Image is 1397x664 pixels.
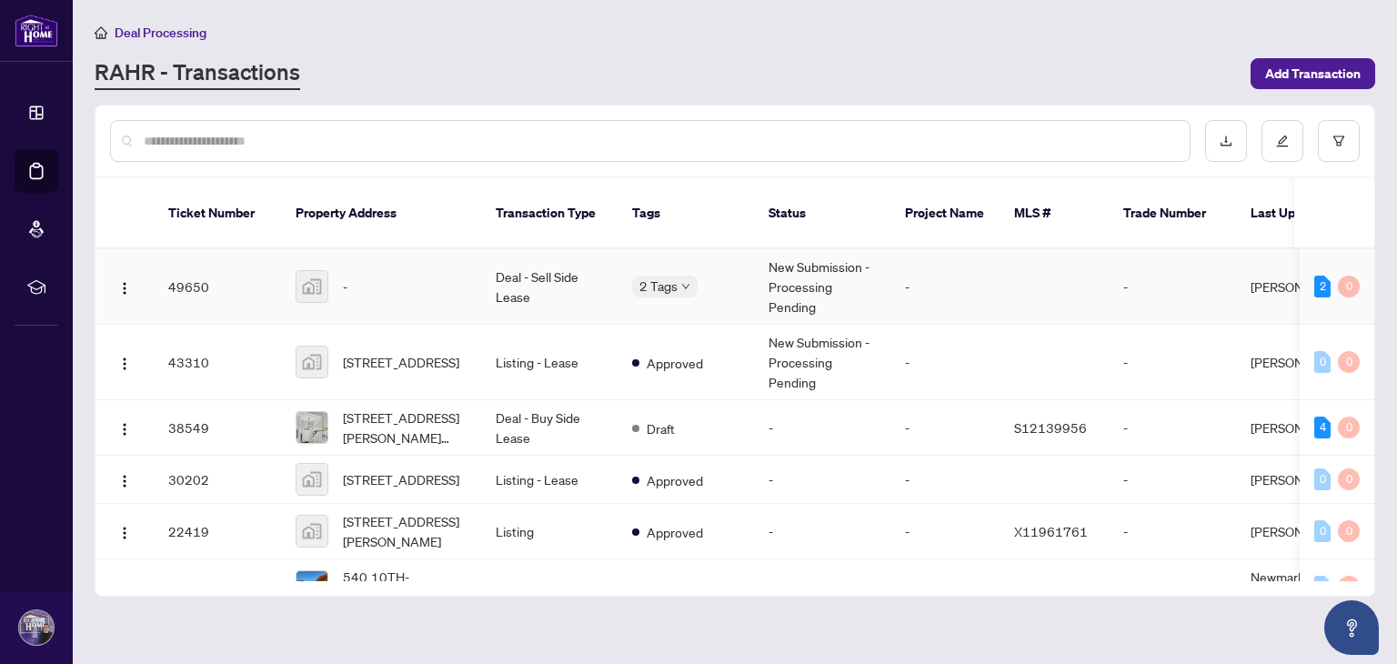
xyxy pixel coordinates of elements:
[154,325,281,400] td: 43310
[754,559,890,615] td: -
[1109,456,1236,504] td: -
[154,456,281,504] td: 30202
[1314,276,1331,297] div: 2
[481,504,618,559] td: Listing
[647,418,675,438] span: Draft
[1109,249,1236,325] td: -
[1205,120,1247,162] button: download
[754,178,890,249] th: Status
[1314,417,1331,438] div: 4
[481,456,618,504] td: Listing - Lease
[115,25,206,41] span: Deal Processing
[19,610,54,645] img: Profile Icon
[754,400,890,456] td: -
[95,26,107,39] span: home
[1109,178,1236,249] th: Trade Number
[110,517,139,546] button: Logo
[1109,325,1236,400] td: -
[890,504,1000,559] td: -
[1265,59,1361,88] span: Add Transaction
[281,178,481,249] th: Property Address
[1236,400,1372,456] td: [PERSON_NAME]
[154,559,281,615] td: 18167
[754,325,890,400] td: New Submission - Processing Pending
[343,407,467,448] span: [STREET_ADDRESS][PERSON_NAME][PERSON_NAME]
[154,400,281,456] td: 38549
[1338,576,1360,598] div: 0
[647,522,703,542] span: Approved
[754,249,890,325] td: New Submission - Processing Pending
[890,325,1000,400] td: -
[1338,417,1360,438] div: 0
[154,249,281,325] td: 49650
[1109,400,1236,456] td: -
[343,277,347,297] span: -
[296,271,327,302] img: thumbnail-img
[1109,559,1236,615] td: -
[110,465,139,494] button: Logo
[95,57,300,90] a: RAHR - Transactions
[754,456,890,504] td: -
[1324,600,1379,655] button: Open asap
[1220,135,1232,147] span: download
[117,281,132,296] img: Logo
[1314,468,1331,490] div: 0
[1236,456,1372,504] td: [PERSON_NAME]
[1338,520,1360,542] div: 0
[1261,120,1303,162] button: edit
[1014,578,1088,595] span: X11897650
[296,516,327,547] img: thumbnail-img
[890,456,1000,504] td: -
[117,357,132,371] img: Logo
[1314,520,1331,542] div: 0
[1109,504,1236,559] td: -
[1236,325,1372,400] td: [PERSON_NAME]
[15,14,58,47] img: logo
[890,559,1000,615] td: -
[1338,351,1360,373] div: 0
[117,526,132,540] img: Logo
[639,276,678,297] span: 2 Tags
[1314,351,1331,373] div: 0
[1314,576,1331,598] div: 0
[1014,419,1087,436] span: S12139956
[117,422,132,437] img: Logo
[754,504,890,559] td: -
[481,178,618,249] th: Transaction Type
[110,572,139,601] button: Logo
[1338,468,1360,490] div: 0
[681,282,690,291] span: down
[647,470,703,490] span: Approved
[343,511,467,551] span: [STREET_ADDRESS][PERSON_NAME]
[647,353,703,373] span: Approved
[1276,135,1289,147] span: edit
[481,325,618,400] td: Listing - Lease
[647,578,702,598] span: Cancelled
[1236,178,1372,249] th: Last Updated By
[890,178,1000,249] th: Project Name
[110,413,139,442] button: Logo
[343,469,459,489] span: [STREET_ADDRESS]
[110,272,139,301] button: Logo
[1236,249,1372,325] td: [PERSON_NAME]
[890,400,1000,456] td: -
[481,249,618,325] td: Deal - Sell Side Lease
[1236,559,1372,615] td: Newmarket Administrator
[481,400,618,456] td: Deal - Buy Side Lease
[1332,135,1345,147] span: filter
[343,567,467,607] span: 540 10TH-[STREET_ADDRESS]
[618,178,754,249] th: Tags
[1236,504,1372,559] td: [PERSON_NAME]
[343,352,459,372] span: [STREET_ADDRESS]
[296,571,327,602] img: thumbnail-img
[1318,120,1360,162] button: filter
[481,559,618,615] td: Listing
[154,504,281,559] td: 22419
[117,474,132,488] img: Logo
[1251,58,1375,89] button: Add Transaction
[1338,276,1360,297] div: 0
[296,464,327,495] img: thumbnail-img
[890,249,1000,325] td: -
[154,178,281,249] th: Ticket Number
[296,412,327,443] img: thumbnail-img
